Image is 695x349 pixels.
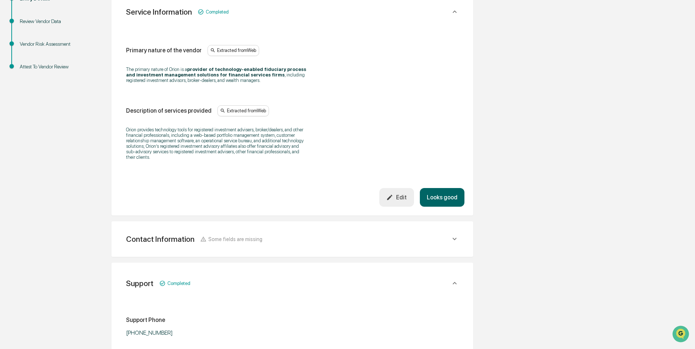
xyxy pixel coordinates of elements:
div: Service Information [126,7,192,16]
div: Extracted from Web [217,105,269,116]
span: Data Lookup [15,106,46,113]
p: Orion provides technology tools for registered investment advisers, broker/dealers, and other fin... [126,127,309,160]
span: Preclearance [15,92,47,100]
div: Review Vendor Data [20,18,80,25]
img: 1746055101610-c473b297-6a78-478c-a979-82029cc54cd1 [7,56,20,69]
div: Start new chat [25,56,120,63]
p: The primary nature of Orion is a , including registered investment advisors, broker-dealers, and ... [126,67,309,83]
div: SupportCompleted [120,271,464,295]
div: Primary nature of the vendor [126,47,202,54]
span: Attestations [60,92,91,100]
div: Description of services provided [126,107,212,114]
div: We're available if you need us! [25,63,92,69]
span: Some fields are missing [208,236,262,242]
div: Extracted from Web [208,45,259,56]
div: Attest To Vendor Review [20,63,80,71]
div: 🖐️ [7,93,13,99]
a: 🔎Data Lookup [4,103,49,116]
div: Edit [386,194,407,201]
a: 🖐️Preclearance [4,89,50,102]
div: Vendor Risk Assessment [20,40,80,48]
span: Completed [167,281,190,286]
div: Support Phone [126,316,165,323]
div: 🗄️ [53,93,59,99]
a: 🗄️Attestations [50,89,94,102]
a: Powered byPylon [52,124,88,130]
p: How can we help? [7,15,133,27]
div: Contact InformationSome fields are missing [120,230,464,248]
button: Edit [379,188,414,207]
iframe: Open customer support [672,325,691,345]
div: 🔎 [7,107,13,113]
div: Service InformationCompleted [120,24,464,207]
div: [PHONE_NUMBER] [126,329,309,336]
span: Completed [206,9,229,15]
strong: provider of technology-enabled fiduciary process and investment management solutions for financia... [126,67,306,78]
button: Start new chat [124,58,133,67]
div: Support [126,279,153,288]
div: Contact Information [126,234,194,244]
span: Pylon [73,124,88,130]
button: Looks good [420,188,464,207]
